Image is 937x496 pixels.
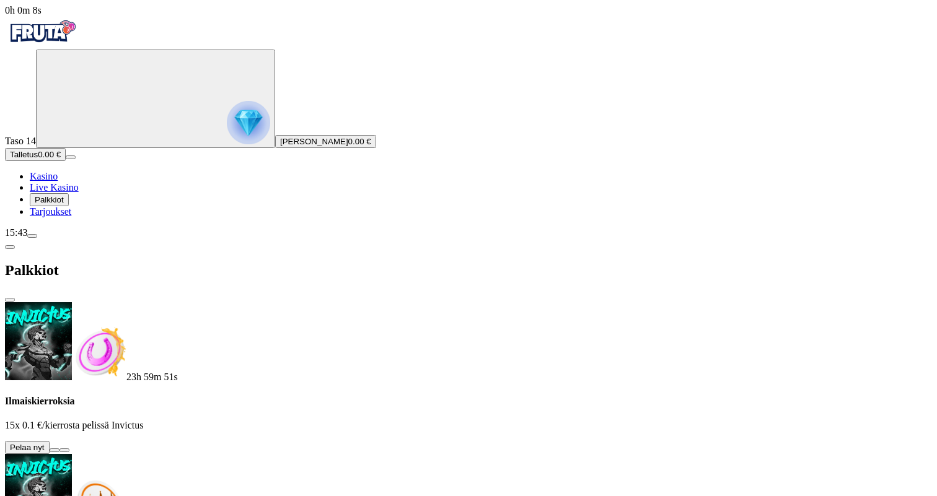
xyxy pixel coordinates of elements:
button: chevron-left icon [5,245,15,249]
span: countdown [126,372,178,382]
span: Live Kasino [30,182,79,193]
button: info [59,448,69,452]
button: menu [27,234,37,238]
span: Talletus [10,150,38,159]
span: [PERSON_NAME] [280,137,348,146]
nav: Primary [5,16,932,217]
h2: Palkkiot [5,262,932,279]
span: 0.00 € [38,150,61,159]
button: reward progress [36,50,275,148]
button: Pelaa nyt [5,441,50,454]
a: poker-chip iconLive Kasino [30,182,79,193]
span: Tarjoukset [30,206,71,217]
button: Talletusplus icon0.00 € [5,148,66,161]
a: gift-inverted iconTarjoukset [30,206,71,217]
h4: Ilmaiskierroksia [5,396,932,407]
span: Kasino [30,171,58,181]
p: 15x 0.1 €/kierrosta pelissä Invictus [5,420,932,431]
button: reward iconPalkkiot [30,193,69,206]
a: Fruta [5,38,79,49]
span: user session time [5,5,42,15]
span: Pelaa nyt [10,443,45,452]
img: Fruta [5,16,79,47]
img: reward progress [227,101,270,144]
img: Invictus [5,302,72,380]
span: Palkkiot [35,195,64,204]
span: 0.00 € [348,137,371,146]
span: 15:43 [5,227,27,238]
span: Taso 14 [5,136,36,146]
button: [PERSON_NAME]0.00 € [275,135,376,148]
img: Freespins bonus icon [72,326,126,380]
button: close [5,298,15,302]
button: menu [66,155,76,159]
a: diamond iconKasino [30,171,58,181]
